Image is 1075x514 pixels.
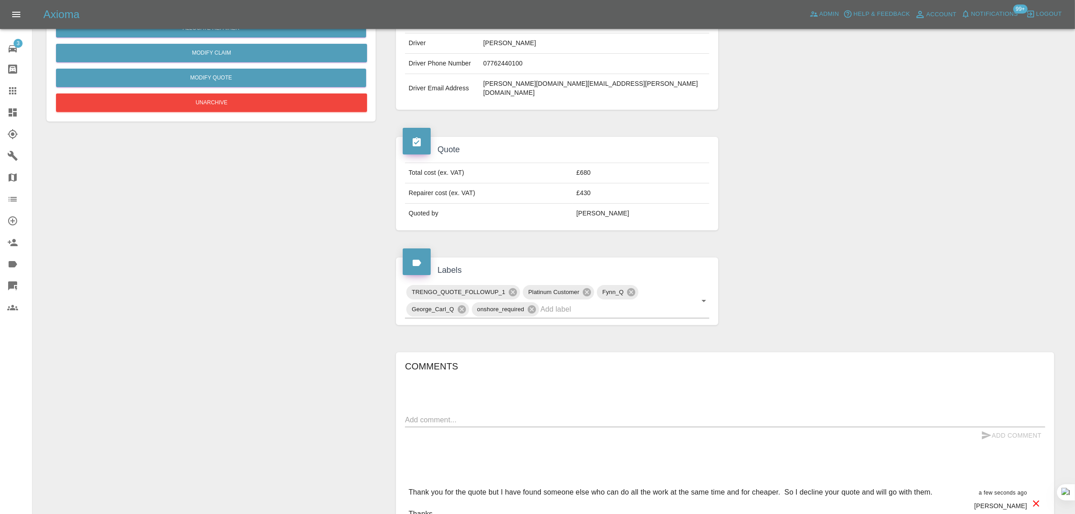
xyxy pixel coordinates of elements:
a: Account [912,7,959,22]
button: Open [698,294,710,307]
div: Fynn_Q [597,285,638,299]
h5: Axioma [43,7,79,22]
span: Logout [1036,9,1062,19]
span: onshore_required [472,304,530,314]
td: 07762440100 [479,54,709,74]
div: onshore_required [472,302,539,317]
span: 99+ [1013,5,1028,14]
button: Open drawer [5,4,27,25]
td: [PERSON_NAME] [479,33,709,54]
h4: Labels [403,264,712,276]
button: Logout [1024,7,1064,21]
span: Notifications [971,9,1018,19]
p: [PERSON_NAME] [974,501,1027,510]
td: Driver Phone Number [405,54,479,74]
td: Quoted by [405,204,573,224]
td: Repairer cost (ex. VAT) [405,183,573,204]
span: Account [926,9,957,20]
a: Admin [807,7,842,21]
div: George_Carl_Q [406,302,469,317]
td: £680 [573,163,709,183]
h6: Comments [405,359,1045,374]
input: Add label [540,302,684,316]
span: Help & Feedback [853,9,910,19]
td: Total cost (ex. VAT) [405,163,573,183]
span: a few seconds ago [979,490,1027,496]
button: Notifications [959,7,1020,21]
button: Help & Feedback [841,7,912,21]
span: Platinum Customer [523,287,585,297]
button: Unarchive [56,93,367,112]
button: Modify Quote [56,69,366,87]
td: Driver Email Address [405,74,479,103]
span: Admin [819,9,839,19]
span: TRENGO_QUOTE_FOLLOWUP_1 [406,287,511,297]
div: Platinum Customer [523,285,594,299]
h4: Quote [403,144,712,156]
div: TRENGO_QUOTE_FOLLOWUP_1 [406,285,520,299]
a: Modify Claim [56,44,367,62]
td: Driver [405,33,479,54]
td: £430 [573,183,709,204]
span: George_Carl_Q [406,304,460,314]
span: Fynn_Q [597,287,629,297]
td: [PERSON_NAME][DOMAIN_NAME][EMAIL_ADDRESS][PERSON_NAME][DOMAIN_NAME] [479,74,709,103]
td: [PERSON_NAME] [573,204,709,224]
span: 3 [14,39,23,48]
